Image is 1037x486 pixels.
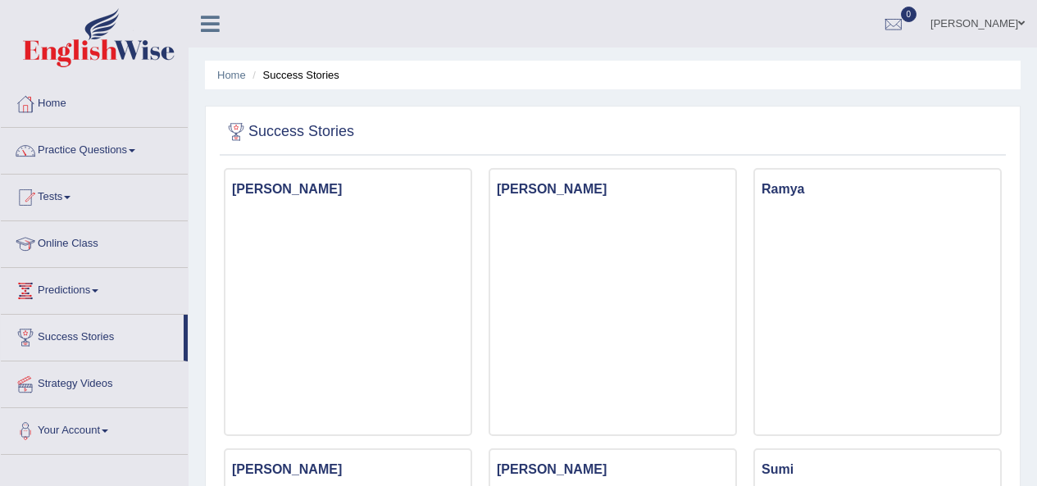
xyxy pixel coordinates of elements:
[755,178,1000,201] h3: Ramya
[490,178,735,201] h3: [PERSON_NAME]
[1,361,188,402] a: Strategy Videos
[1,408,188,449] a: Your Account
[217,69,246,81] a: Home
[248,67,339,83] li: Success Stories
[1,175,188,216] a: Tests
[1,128,188,169] a: Practice Questions
[1,268,188,309] a: Predictions
[1,81,188,122] a: Home
[225,458,471,481] h3: [PERSON_NAME]
[490,458,735,481] h3: [PERSON_NAME]
[224,120,354,144] h2: Success Stories
[1,315,184,356] a: Success Stories
[1,221,188,262] a: Online Class
[225,178,471,201] h3: [PERSON_NAME]
[901,7,917,22] span: 0
[755,458,1000,481] h3: Sumi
